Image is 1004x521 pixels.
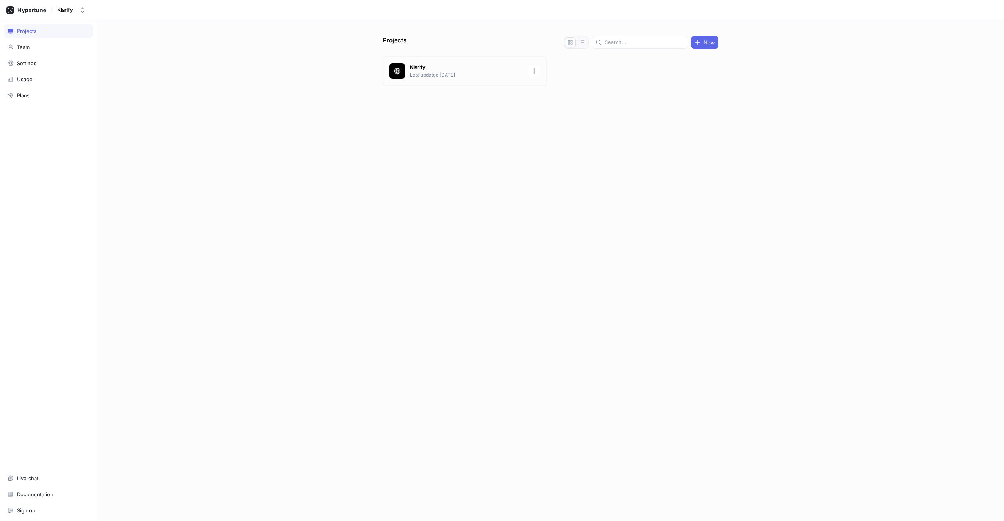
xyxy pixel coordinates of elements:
div: Projects [17,28,36,34]
p: Klarify [410,64,524,71]
a: Settings [4,56,93,70]
div: Documentation [17,491,53,497]
div: Plans [17,92,30,98]
a: Plans [4,89,93,102]
button: New [691,36,718,49]
p: Projects [383,36,406,49]
a: Projects [4,24,93,38]
div: Team [17,44,30,50]
input: Search... [605,38,684,46]
div: Live chat [17,475,38,481]
a: Usage [4,73,93,86]
p: Last updated [DATE] [410,71,524,78]
div: Settings [17,60,36,66]
a: Team [4,40,93,54]
button: Klarify [54,4,89,16]
span: New [704,40,715,45]
div: Klarify [57,7,73,13]
div: Usage [17,76,33,82]
div: Sign out [17,507,37,514]
a: Documentation [4,488,93,501]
